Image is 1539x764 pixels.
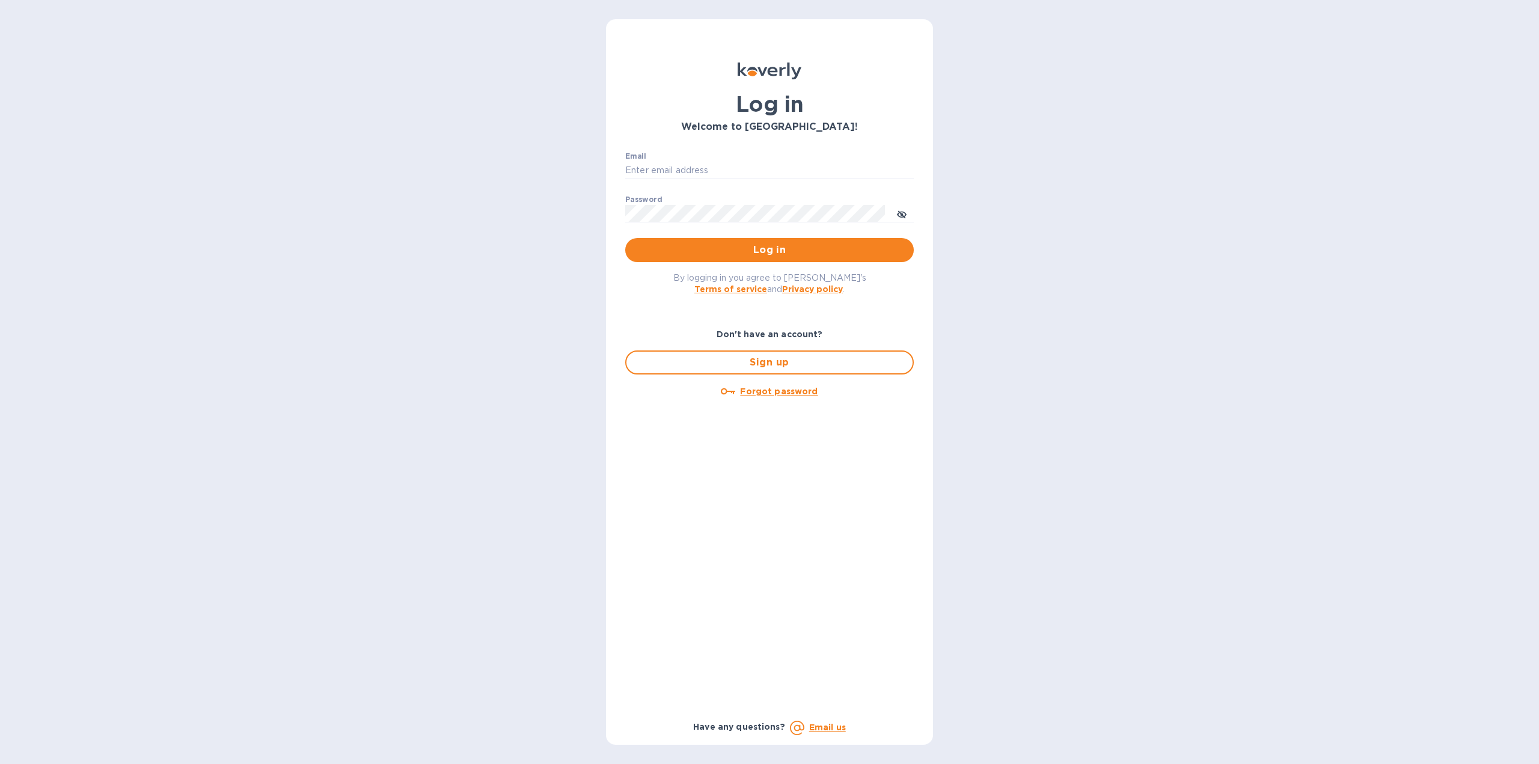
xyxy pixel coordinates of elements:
b: Don't have an account? [717,329,823,339]
span: By logging in you agree to [PERSON_NAME]'s and . [673,273,866,294]
input: Enter email address [625,162,914,180]
h1: Log in [625,91,914,117]
button: Log in [625,238,914,262]
button: toggle password visibility [890,201,914,225]
a: Email us [809,723,846,732]
u: Forgot password [740,387,818,396]
label: Password [625,196,662,203]
span: Sign up [636,355,903,370]
b: Have any questions? [693,722,785,732]
a: Terms of service [694,284,767,294]
a: Privacy policy [782,284,843,294]
h3: Welcome to [GEOGRAPHIC_DATA]! [625,121,914,133]
label: Email [625,153,646,160]
button: Sign up [625,350,914,374]
span: Log in [635,243,904,257]
img: Koverly [738,63,801,79]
